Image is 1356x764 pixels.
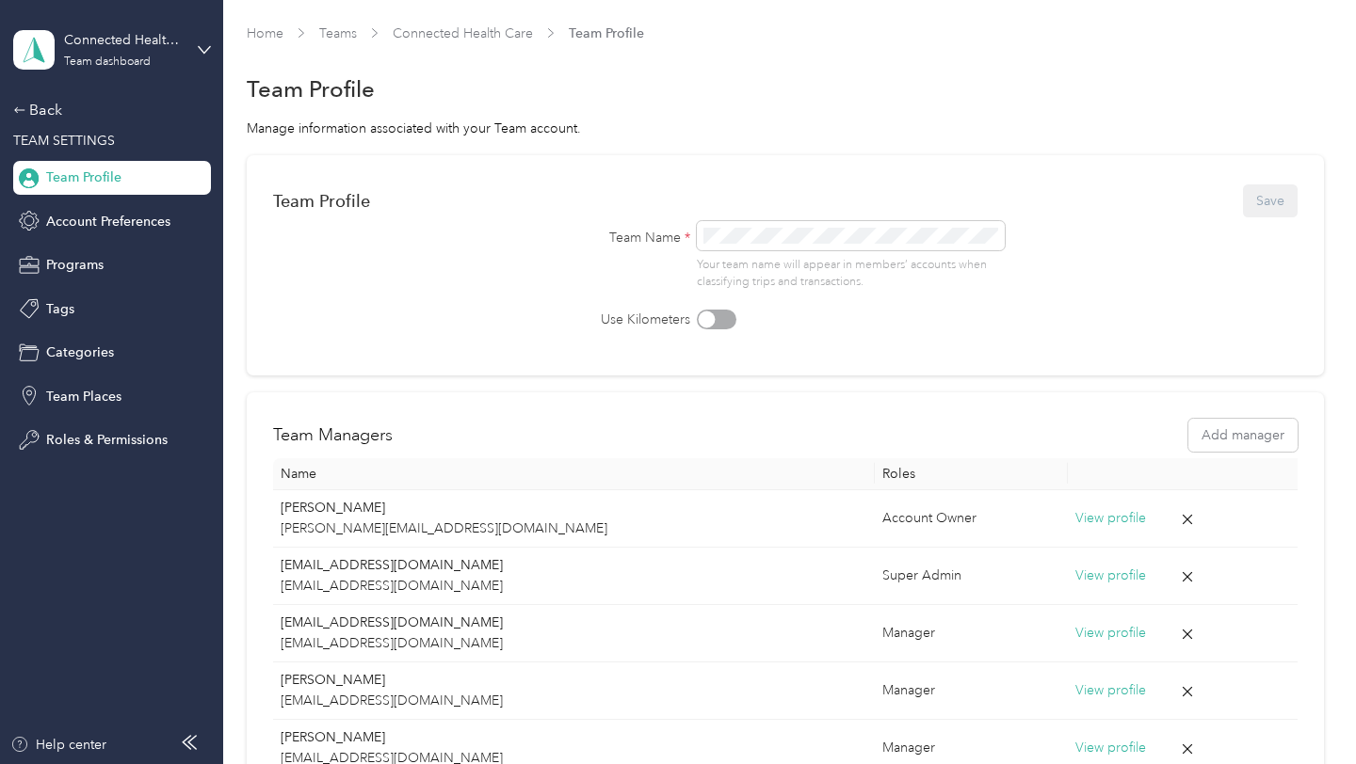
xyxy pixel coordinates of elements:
div: Connected Health Care [64,30,182,50]
div: Manager [882,623,1059,644]
h1: Team Profile [247,79,375,99]
p: [PERSON_NAME] [281,498,868,518]
span: Account Preferences [46,212,170,231]
p: [PERSON_NAME] [281,670,868,691]
span: Roles & Permissions [46,430,168,450]
th: Roles [875,458,1067,490]
p: [EMAIL_ADDRESS][DOMAIN_NAME] [281,613,868,633]
div: Back [13,99,202,121]
th: Name [273,458,876,490]
div: Account Owner [882,508,1059,529]
button: Add manager [1188,419,1298,452]
p: [EMAIL_ADDRESS][DOMAIN_NAME] [281,691,868,711]
p: [PERSON_NAME][EMAIL_ADDRESS][DOMAIN_NAME] [281,518,868,539]
span: Tags [46,299,74,319]
button: View profile [1075,565,1146,586]
label: Team Name [522,228,691,247]
p: [EMAIL_ADDRESS][DOMAIN_NAME] [281,633,868,654]
span: Programs [46,255,104,275]
p: [EMAIL_ADDRESS][DOMAIN_NAME] [281,555,868,576]
button: View profile [1075,680,1146,701]
div: Team dashboard [64,56,151,68]
button: Help center [10,735,106,755]
div: Manage information associated with your Team account. [247,119,1324,138]
span: Team Profile [46,167,121,187]
span: Categories [46,342,114,362]
button: View profile [1075,738,1146,758]
div: Manager [882,738,1059,758]
iframe: Everlance-gr Chat Button Frame [1251,659,1356,764]
a: Home [247,25,283,41]
div: Super Admin [882,565,1059,586]
p: [EMAIL_ADDRESS][DOMAIN_NAME] [281,576,868,597]
p: [PERSON_NAME] [281,727,868,748]
span: TEAM SETTINGS [13,133,115,149]
a: Connected Health Care [393,25,533,41]
span: Team Profile [569,24,644,43]
p: Your team name will appear in members’ accounts when classifying trips and transactions. [697,257,1005,290]
div: Team Profile [273,191,370,211]
label: Use Kilometers [522,310,691,329]
button: View profile [1075,623,1146,644]
button: View profile [1075,508,1146,529]
span: Team Places [46,387,121,406]
h2: Team Managers [273,422,393,448]
a: Teams [319,25,357,41]
div: Manager [882,680,1059,701]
